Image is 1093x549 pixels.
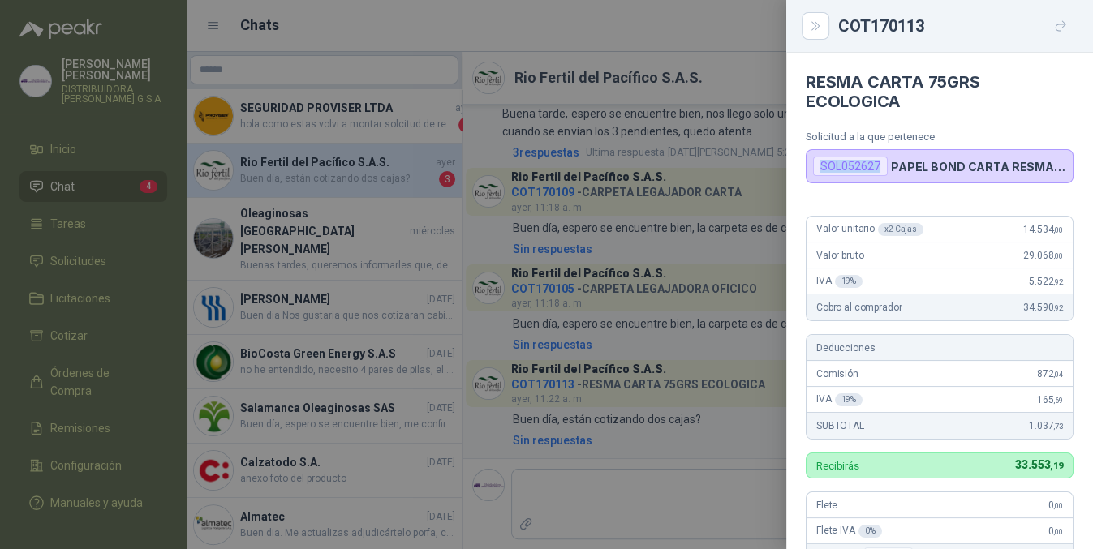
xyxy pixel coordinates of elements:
[1053,251,1063,260] span: ,00
[806,131,1074,143] p: Solicitud a la que pertenece
[1050,461,1063,471] span: ,19
[1053,501,1063,510] span: ,00
[1053,303,1063,312] span: ,92
[813,157,888,176] div: SOL052627
[816,223,923,236] span: Valor unitario
[891,160,1066,174] p: PAPEL BOND CARTA RESMA NATURAL
[835,393,863,406] div: 19 %
[816,393,863,406] span: IVA
[806,72,1074,111] h4: RESMA CARTA 75GRS ECOLOGICA
[878,223,923,236] div: x 2 Cajas
[816,302,902,313] span: Cobro al comprador
[1053,527,1063,536] span: ,00
[1053,370,1063,379] span: ,04
[1023,250,1063,261] span: 29.068
[1037,368,1063,380] span: 872
[1053,422,1063,431] span: ,73
[816,500,837,511] span: Flete
[1048,500,1063,511] span: 0
[1023,302,1063,313] span: 34.590
[816,461,859,471] p: Recibirás
[1053,225,1063,234] span: ,00
[1029,276,1063,287] span: 5.522
[835,275,863,288] div: 19 %
[1029,420,1063,431] span: 1.037
[1037,394,1063,405] span: 165
[1015,458,1063,471] span: 33.553
[816,342,875,354] span: Deducciones
[816,275,863,288] span: IVA
[858,525,882,538] div: 0 %
[1048,525,1063,537] span: 0
[1053,396,1063,405] span: ,69
[816,420,864,431] span: SUBTOTAL
[816,368,858,380] span: Comisión
[838,13,1074,39] div: COT170113
[1023,224,1063,235] span: 14.534
[806,16,825,36] button: Close
[1053,277,1063,286] span: ,92
[816,525,882,538] span: Flete IVA
[816,250,863,261] span: Valor bruto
